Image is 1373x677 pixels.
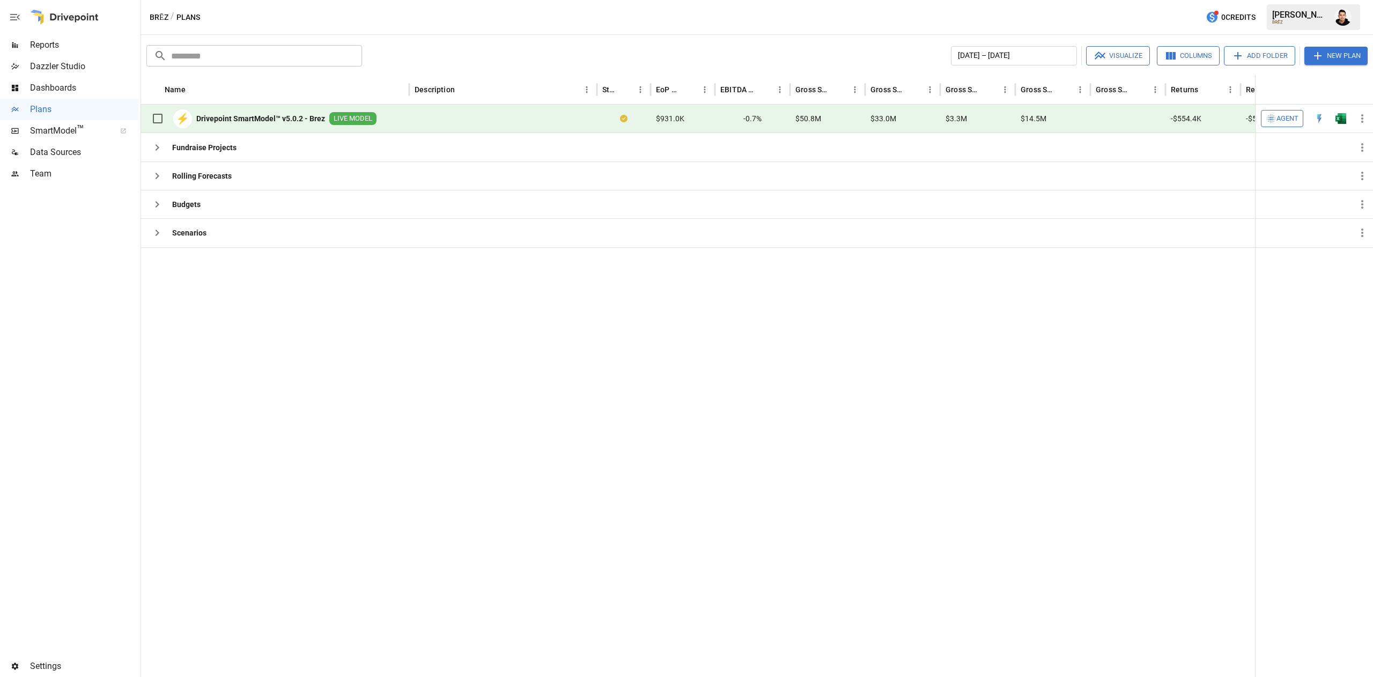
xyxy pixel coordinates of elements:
[30,39,138,51] span: Reports
[30,660,138,673] span: Settings
[633,82,648,97] button: Status column menu
[1148,82,1163,97] button: Gross Sales: Retail column menu
[579,82,594,97] button: Description column menu
[832,82,847,97] button: Sort
[172,142,237,153] b: Fundraise Projects
[1171,113,1201,124] span: -$554.4K
[743,113,762,124] span: -0.7%
[415,85,455,94] div: Description
[870,113,896,124] span: $33.0M
[456,82,471,97] button: Sort
[1073,82,1088,97] button: Gross Sales: Wholesale column menu
[30,124,108,137] span: SmartModel
[998,82,1013,97] button: Gross Sales: Marketplace column menu
[1314,113,1325,124] img: quick-edit-flash.b8aec18c.svg
[772,82,787,97] button: EBITDA Margin column menu
[165,85,186,94] div: Name
[1276,113,1298,125] span: Agent
[1133,82,1148,97] button: Sort
[922,82,938,97] button: Gross Sales: DTC Online column menu
[795,113,821,124] span: $50.8M
[946,113,967,124] span: $3.3M
[172,171,232,181] b: Rolling Forecasts
[329,114,377,124] span: LIVE MODEL
[870,85,906,94] div: Gross Sales: DTC Online
[1358,82,1373,97] button: Sort
[1224,46,1295,65] button: Add Folder
[1272,20,1328,25] div: BRĒZ
[656,85,681,94] div: EoP Cash
[172,199,201,210] b: Budgets
[951,46,1077,65] button: [DATE] – [DATE]
[1314,113,1325,124] div: Open in Quick Edit
[196,113,325,124] b: Drivepoint SmartModel™ v5.0.2 - Brez
[1246,113,1276,124] span: -$513.9K
[1201,8,1260,27] button: 0Credits
[172,227,206,238] b: Scenarios
[1223,82,1238,97] button: Returns column menu
[1334,9,1352,26] img: Francisco Sanchez
[1246,85,1282,94] div: Returns: DTC Online
[983,82,998,97] button: Sort
[1021,113,1046,124] span: $14.5M
[1171,85,1198,94] div: Returns
[946,85,981,94] div: Gross Sales: Marketplace
[795,85,831,94] div: Gross Sales
[1335,113,1346,124] div: Open in Excel
[1221,11,1256,24] span: 0 Credits
[1304,47,1368,65] button: New Plan
[620,113,628,124] div: Your plan has changes in Excel that are not reflected in the Drivepoint Data Warehouse, select "S...
[171,11,174,24] div: /
[618,82,633,97] button: Sort
[1086,46,1150,65] button: Visualize
[30,146,138,159] span: Data Sources
[697,82,712,97] button: EoP Cash column menu
[30,103,138,116] span: Plans
[656,113,684,124] span: $931.0K
[1199,82,1214,97] button: Sort
[173,109,192,128] div: ⚡
[1157,46,1220,65] button: Columns
[1058,82,1073,97] button: Sort
[907,82,922,97] button: Sort
[150,11,168,24] button: BRĒZ
[720,85,756,94] div: EBITDA Margin
[682,82,697,97] button: Sort
[30,60,138,73] span: Dazzler Studio
[1328,2,1358,32] button: Francisco Sanchez
[757,82,772,97] button: Sort
[1096,85,1132,94] div: Gross Sales: Retail
[1272,10,1328,20] div: [PERSON_NAME]
[602,85,617,94] div: Status
[30,167,138,180] span: Team
[1261,110,1303,127] button: Agent
[1335,113,1346,124] img: excel-icon.76473adf.svg
[30,82,138,94] span: Dashboards
[77,123,84,136] span: ™
[1021,85,1057,94] div: Gross Sales: Wholesale
[187,82,202,97] button: Sort
[847,82,862,97] button: Gross Sales column menu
